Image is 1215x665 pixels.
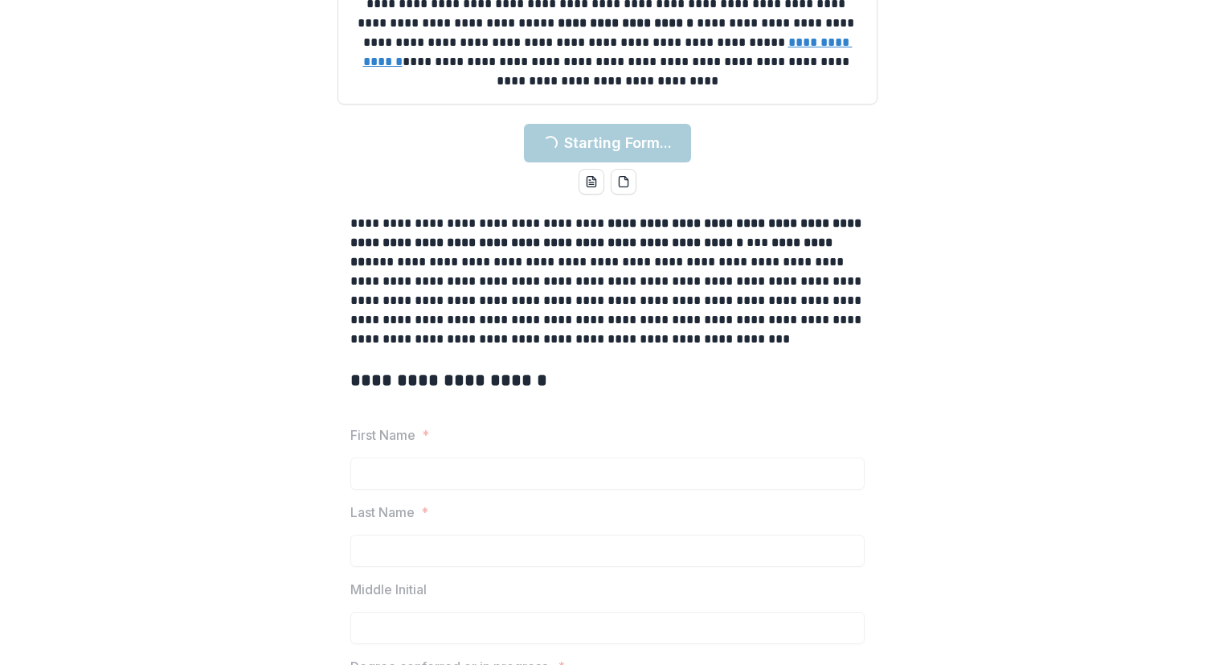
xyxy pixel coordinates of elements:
[579,169,604,195] button: word-download
[611,169,636,195] button: pdf-download
[524,124,691,162] button: Starting Form...
[350,580,427,599] p: Middle Initial
[350,503,415,522] p: Last Name
[350,425,415,445] p: First Name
